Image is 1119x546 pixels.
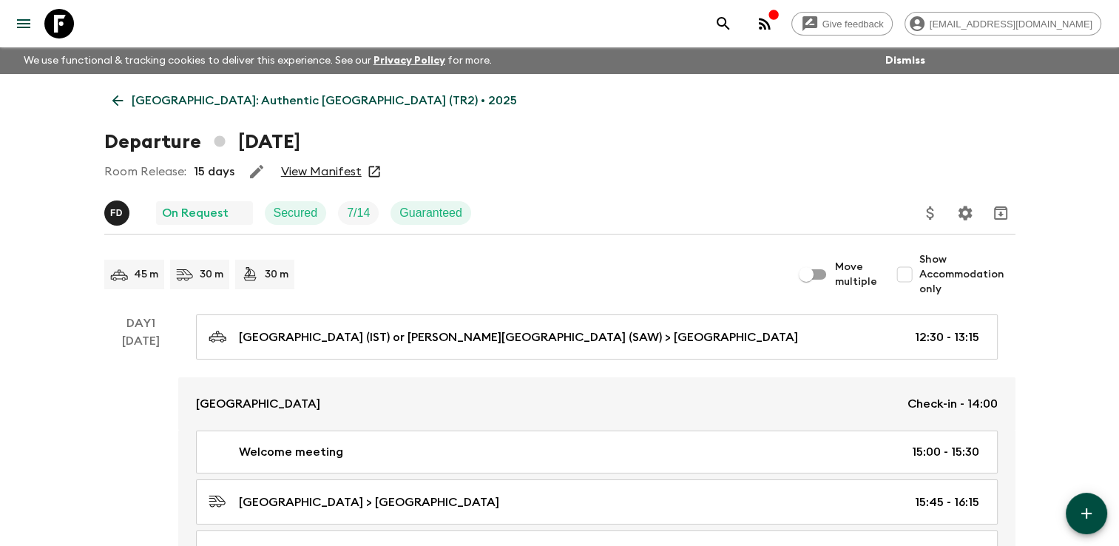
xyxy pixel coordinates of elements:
[18,47,498,74] p: We use functional & tracking cookies to deliver this experience. See our for more.
[196,395,320,413] p: [GEOGRAPHIC_DATA]
[104,163,186,181] p: Room Release:
[338,201,379,225] div: Trip Fill
[265,267,288,282] p: 30 m
[835,260,878,289] span: Move multiple
[104,205,132,217] span: Fatih Develi
[919,252,1015,297] span: Show Accommodation only
[347,204,370,222] p: 7 / 14
[132,92,517,109] p: [GEOGRAPHIC_DATA]: Authentic [GEOGRAPHIC_DATA] (TR2) • 2025
[373,55,445,66] a: Privacy Policy
[265,201,327,225] div: Secured
[104,127,300,157] h1: Departure [DATE]
[281,164,362,179] a: View Manifest
[162,204,229,222] p: On Request
[196,479,998,525] a: [GEOGRAPHIC_DATA] > [GEOGRAPHIC_DATA]15:45 - 16:15
[9,9,38,38] button: menu
[912,443,979,461] p: 15:00 - 15:30
[791,12,893,36] a: Give feedback
[915,493,979,511] p: 15:45 - 16:15
[194,163,234,181] p: 15 days
[104,86,525,115] a: [GEOGRAPHIC_DATA]: Authentic [GEOGRAPHIC_DATA] (TR2) • 2025
[915,328,979,346] p: 12:30 - 13:15
[239,443,343,461] p: Welcome meeting
[814,18,892,30] span: Give feedback
[104,200,132,226] button: FD
[882,50,929,71] button: Dismiss
[134,267,158,282] p: 45 m
[907,395,998,413] p: Check-in - 14:00
[986,198,1015,228] button: Archive (Completed, Cancelled or Unsynced Departures only)
[916,198,945,228] button: Update Price, Early Bird Discount and Costs
[922,18,1101,30] span: [EMAIL_ADDRESS][DOMAIN_NAME]
[196,431,998,473] a: Welcome meeting15:00 - 15:30
[178,377,1015,431] a: [GEOGRAPHIC_DATA]Check-in - 14:00
[274,204,318,222] p: Secured
[104,314,178,332] p: Day 1
[905,12,1101,36] div: [EMAIL_ADDRESS][DOMAIN_NAME]
[200,267,223,282] p: 30 m
[110,207,123,219] p: F D
[239,328,798,346] p: [GEOGRAPHIC_DATA] (IST) or [PERSON_NAME][GEOGRAPHIC_DATA] (SAW) > [GEOGRAPHIC_DATA]
[239,493,499,511] p: [GEOGRAPHIC_DATA] > [GEOGRAPHIC_DATA]
[709,9,738,38] button: search adventures
[196,314,998,360] a: [GEOGRAPHIC_DATA] (IST) or [PERSON_NAME][GEOGRAPHIC_DATA] (SAW) > [GEOGRAPHIC_DATA]12:30 - 13:15
[399,204,462,222] p: Guaranteed
[950,198,980,228] button: Settings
